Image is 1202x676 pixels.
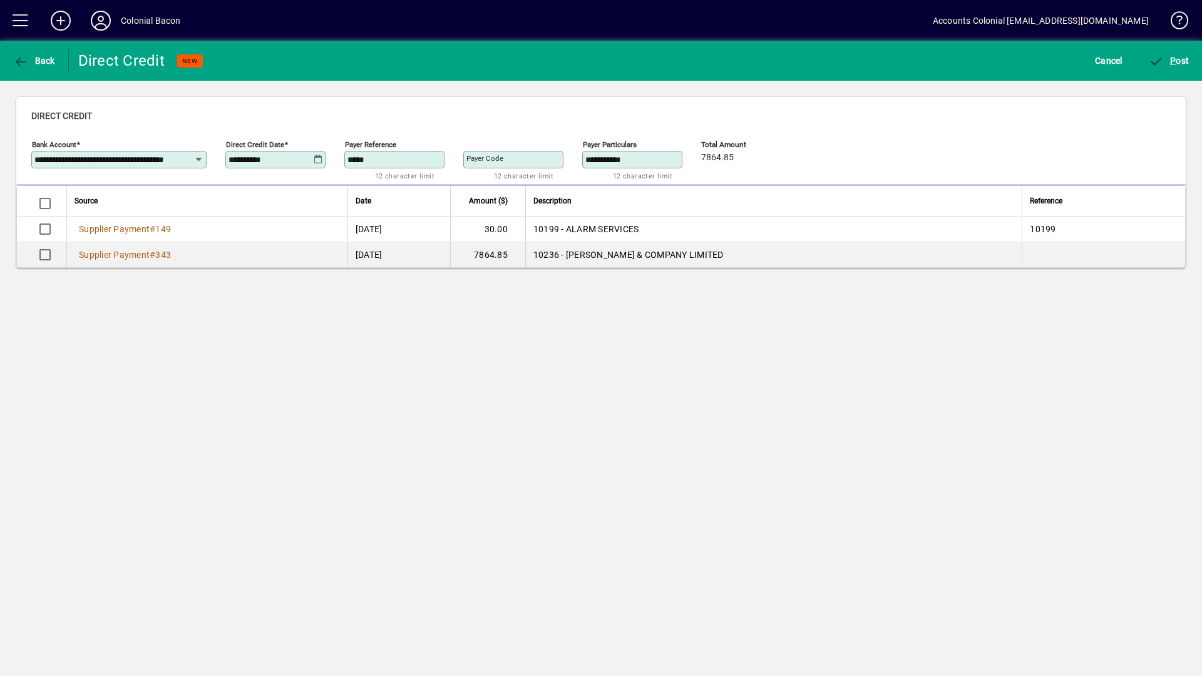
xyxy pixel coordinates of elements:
span: NEW [182,57,198,65]
button: Post [1146,49,1193,72]
span: P [1170,56,1176,66]
span: 10236 - [PERSON_NAME] & COMPANY LIMITED [533,250,724,260]
span: ost [1149,56,1189,66]
td: 30.00 [450,217,525,242]
div: Date [356,194,443,208]
span: # [150,224,155,234]
td: [DATE] [347,217,450,242]
span: Supplier Payment [79,250,150,260]
span: Total Amount [701,141,776,149]
span: Cancel [1095,51,1122,71]
a: Supplier Payment#149 [74,222,175,236]
span: 149 [155,224,171,234]
mat-label: Bank Account [32,140,76,149]
mat-hint: 12 character limit [613,168,672,183]
span: 343 [155,250,171,260]
mat-hint: 12 character limit [494,168,553,183]
div: Colonial Bacon [121,11,180,31]
mat-label: Payer Reference [345,140,396,149]
span: Reference [1030,194,1062,208]
span: 10199 - ALARM SERVICES [533,224,639,234]
mat-label: Direct Credit Date [226,140,284,149]
button: Add [41,9,81,32]
div: Source [74,194,340,208]
mat-label: Payer Particulars [583,140,637,149]
mat-label: Payer Code [466,154,503,163]
div: Reference [1030,194,1169,208]
span: Description [533,194,572,208]
a: Supplier Payment#343 [74,248,175,262]
div: Amount ($) [458,194,519,208]
span: Supplier Payment [79,224,150,234]
span: Back [13,56,55,66]
span: Source [74,194,98,208]
span: # [150,250,155,260]
td: [DATE] [347,242,450,267]
button: Cancel [1092,49,1126,72]
button: Back [10,49,58,72]
mat-hint: 12 character limit [375,168,434,183]
span: 10199 [1030,224,1056,234]
div: Description [533,194,1014,208]
button: Profile [81,9,121,32]
span: 7864.85 [701,153,734,163]
a: Knowledge Base [1161,3,1186,43]
div: Direct Credit [78,51,165,71]
td: 7864.85 [450,242,525,267]
span: Direct Credit [31,111,92,121]
span: Amount ($) [469,194,508,208]
span: Date [356,194,371,208]
div: Accounts Colonial [EMAIL_ADDRESS][DOMAIN_NAME] [933,11,1149,31]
